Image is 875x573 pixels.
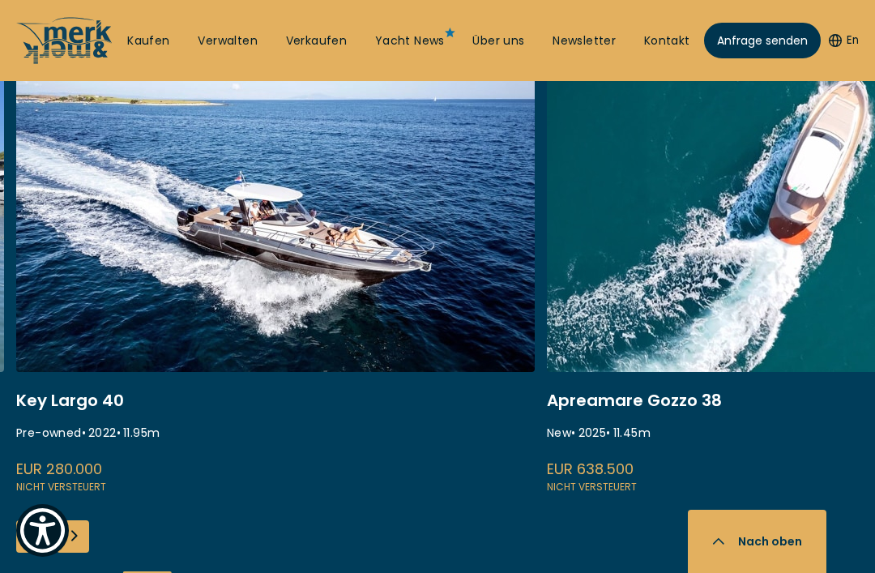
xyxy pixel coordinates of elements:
[127,33,169,49] a: Kaufen
[375,33,445,49] a: Yacht News
[198,33,258,49] a: Verwalten
[688,510,826,573] button: Nach oben
[717,32,808,49] span: Anfrage senden
[829,32,859,49] button: En
[644,33,690,49] a: Kontakt
[472,33,524,49] a: Über uns
[16,504,69,557] button: Show Accessibility Preferences
[286,33,348,49] a: Verkaufen
[553,33,616,49] a: Newsletter
[57,520,89,553] div: Next slide
[704,23,821,58] a: Anfrage senden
